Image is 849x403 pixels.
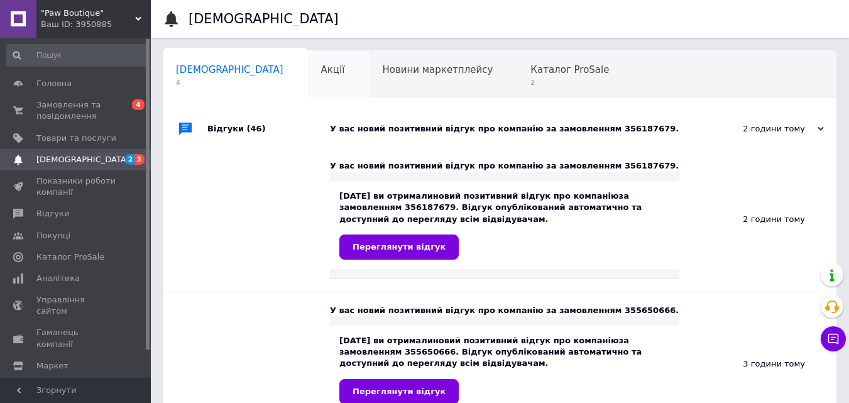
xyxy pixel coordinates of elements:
div: У вас новий позитивний відгук про компанію за замовленням 355650666. [330,305,679,316]
div: У вас новий позитивний відгук про компанію за замовленням 356187679. [330,160,679,172]
button: Чат з покупцем [821,326,846,351]
span: Переглянути відгук [353,387,446,396]
div: 2 години тому [698,123,824,135]
a: Переглянути відгук [339,235,459,260]
span: 4 [176,78,283,87]
div: У вас новий позитивний відгук про компанію за замовленням 356187679. [330,123,698,135]
span: Товари та послуги [36,133,116,144]
span: Новини маркетплейсу [382,64,493,75]
span: "Paw Boutique" [41,8,135,19]
span: Покупці [36,230,70,241]
span: 4 [132,99,145,110]
span: [DEMOGRAPHIC_DATA] [36,154,129,165]
span: 2 [125,154,135,165]
span: Переглянути відгук [353,242,446,251]
span: 2 [530,78,609,87]
span: Гаманець компанії [36,327,116,350]
div: [DATE] ви отримали за замовленням 356187679. Відгук опублікований автоматично та доступний до пер... [339,190,670,260]
span: Відгуки [36,208,69,219]
div: Відгуки [207,110,330,148]
h1: [DEMOGRAPHIC_DATA] [189,11,339,26]
span: Показники роботи компанії [36,175,116,198]
span: Управління сайтом [36,294,116,317]
input: Пошук [6,44,148,67]
span: 3 [134,154,145,165]
span: Головна [36,78,72,89]
span: [DEMOGRAPHIC_DATA] [176,64,283,75]
div: 2 години тому [679,148,836,292]
span: Замовлення та повідомлення [36,99,116,122]
span: Каталог ProSale [36,251,104,263]
b: новий позитивний відгук про компанію [433,336,619,345]
span: Каталог ProSale [530,64,609,75]
span: Маркет [36,360,68,372]
div: Ваш ID: 3950885 [41,19,151,30]
span: Акції [321,64,345,75]
b: новий позитивний відгук про компанію [433,191,619,201]
span: Аналітика [36,273,80,284]
span: (46) [247,124,266,133]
